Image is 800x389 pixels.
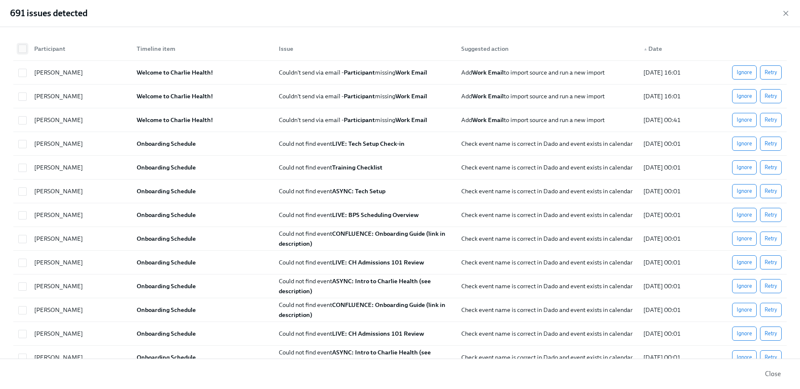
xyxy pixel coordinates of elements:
[13,346,787,369] div: [PERSON_NAME]Onboarding ScheduleCould not find eventASYNC: Intro to Charlie Health (see descripti...
[137,330,196,337] strong: Onboarding Schedule
[31,257,130,267] div: [PERSON_NAME]
[137,116,213,124] strong: Welcome to Charlie Health!
[732,255,757,269] button: Ignore
[279,92,427,100] span: Couldn't send via email - missing
[765,92,777,100] span: Retry
[732,184,757,198] button: Ignore
[279,140,405,147] span: Could not find event
[640,162,718,172] div: [DATE] 00:01
[137,235,196,242] strong: Onboarding Schedule
[31,352,130,362] div: [PERSON_NAME]
[765,140,777,148] span: Retry
[13,298,787,322] div: [PERSON_NAME]Onboarding ScheduleCould not find eventCONFLUENCE: Onboarding Guide (link in descrip...
[332,187,385,195] strong: ASYNC: Tech Setup
[640,257,718,267] div: [DATE] 00:01
[765,282,777,290] span: Retry
[732,137,757,151] button: Ignore
[13,274,787,298] div: [PERSON_NAME]Onboarding ScheduleCould not find eventASYNC: Intro to Charlie Health (see descripti...
[765,68,777,77] span: Retry
[13,227,787,251] div: [PERSON_NAME]Onboarding ScheduleCould not find eventCONFLUENCE: Onboarding Guide (link in descrip...
[461,354,632,361] span: Check event name is correct in Dado and event exists in calendar
[760,65,782,80] button: Retry
[13,251,787,274] div: [PERSON_NAME]Onboarding ScheduleCould not find eventLIVE: CH Admissions 101 ReviewCheck event nam...
[130,40,272,57] div: Timeline item
[31,115,130,125] div: [PERSON_NAME]
[472,69,504,76] strong: Work Email
[461,116,605,124] span: Add to import source and run a new import
[765,116,777,124] span: Retry
[137,306,196,314] strong: Onboarding Schedule
[732,279,757,293] button: Ignore
[737,92,752,100] span: Ignore
[279,259,424,266] span: Could not find event
[137,69,213,76] strong: Welcome to Charlie Health!
[640,281,718,291] div: [DATE] 00:01
[275,44,454,54] div: Issue
[760,184,782,198] button: Retry
[137,282,196,290] strong: Onboarding Schedule
[13,203,787,227] div: [PERSON_NAME]Onboarding ScheduleCould not find eventLIVE: BPS Scheduling OverviewCheck event name...
[732,65,757,80] button: Ignore
[13,180,787,203] div: [PERSON_NAME]Onboarding ScheduleCould not find eventASYNC: Tech SetupCheck event name is correct ...
[737,353,752,362] span: Ignore
[332,164,382,171] strong: Training Checklist
[279,330,424,337] span: Could not find event
[640,210,718,220] div: [DATE] 00:01
[455,40,637,57] div: Suggested action
[344,92,375,100] strong: Participant
[765,234,777,243] span: Retry
[737,116,752,124] span: Ignore
[461,330,632,337] span: Check event name is correct in Dado and event exists in calendar
[31,186,130,196] div: [PERSON_NAME]
[732,303,757,317] button: Ignore
[732,89,757,103] button: Ignore
[31,139,130,149] div: [PERSON_NAME]
[732,350,757,364] button: Ignore
[461,259,632,266] span: Check event name is correct in Dado and event exists in calendar
[732,327,757,341] button: Ignore
[31,210,130,220] div: [PERSON_NAME]
[13,132,787,156] div: [PERSON_NAME]Onboarding ScheduleCould not find eventLIVE: Tech Setup Check-inCheck event name is ...
[760,113,782,127] button: Retry
[31,305,130,315] div: [PERSON_NAME]
[31,281,130,291] div: [PERSON_NAME]
[13,61,787,85] div: [PERSON_NAME]Welcome to Charlie Health!Couldn't send via email -ParticipantmissingWork EmailAddWo...
[279,164,382,171] span: Could not find event
[279,187,385,195] span: Could not find event
[395,116,427,124] strong: Work Email
[765,211,777,219] span: Retry
[13,85,787,108] div: [PERSON_NAME]Welcome to Charlie Health!Couldn't send via email -ParticipantmissingWork EmailAddWo...
[137,187,196,195] strong: Onboarding Schedule
[332,140,405,147] strong: LIVE: Tech Setup Check-in
[13,156,787,180] div: [PERSON_NAME]Onboarding ScheduleCould not find eventTraining ChecklistCheck event name is correct...
[640,91,718,101] div: [DATE] 16:01
[737,211,752,219] span: Ignore
[332,330,424,337] strong: LIVE: CH Admissions 101 Review
[643,47,647,51] span: ▲
[737,140,752,148] span: Ignore
[461,164,632,171] span: Check event name is correct in Dado and event exists in calendar
[737,187,752,195] span: Ignore
[461,235,632,242] span: Check event name is correct in Dado and event exists in calendar
[395,69,427,76] strong: Work Email
[737,234,752,243] span: Ignore
[279,116,427,124] span: Couldn't send via email - missing
[732,160,757,175] button: Ignore
[640,352,718,362] div: [DATE] 00:01
[640,186,718,196] div: [DATE] 00:01
[765,329,777,338] span: Retry
[765,258,777,267] span: Retry
[640,44,718,54] div: Date
[732,208,757,222] button: Ignore
[461,211,632,219] span: Check event name is correct in Dado and event exists in calendar
[737,258,752,267] span: Ignore
[137,259,196,266] strong: Onboarding Schedule
[760,303,782,317] button: Retry
[765,187,777,195] span: Retry
[765,353,777,362] span: Retry
[472,92,504,100] strong: Work Email
[461,282,632,290] span: Check event name is correct in Dado and event exists in calendar
[137,140,196,147] strong: Onboarding Schedule
[461,306,632,314] span: Check event name is correct in Dado and event exists in calendar
[760,89,782,103] button: Retry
